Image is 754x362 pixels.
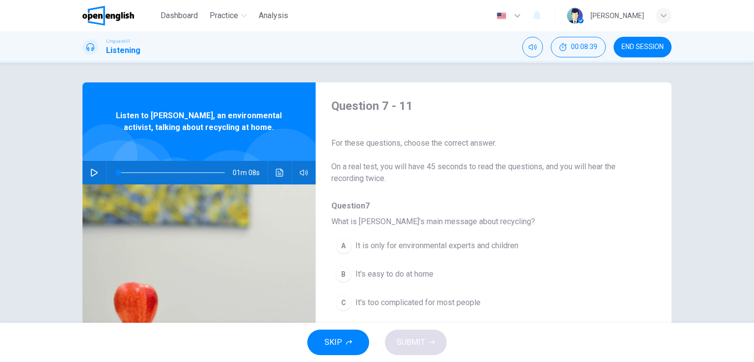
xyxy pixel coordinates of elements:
[336,238,351,254] div: A
[495,12,508,20] img: en
[331,137,640,149] span: For these questions, choose the correct answer.
[259,10,288,22] span: Analysis
[331,290,605,315] button: CIt's too complicated for most people
[331,161,640,184] span: On a real test, you will have 45 seconds to read the questions, and you will hear the recording t...
[551,37,606,57] div: Hide
[331,262,605,286] button: BIt's easy to do at home
[233,161,268,184] span: 01m 08s
[355,268,433,280] span: It's easy to do at home
[331,200,640,212] span: Question 7
[106,45,140,56] h1: Listening
[161,10,198,22] span: Dashboard
[336,266,351,282] div: B
[567,8,583,24] img: Profile picture
[255,7,292,25] button: Analysis
[206,7,251,25] button: Practice
[571,43,597,51] span: 00:08:39
[331,98,640,114] h4: Question 7 - 11
[591,10,644,22] div: [PERSON_NAME]
[331,216,640,228] span: What is [PERSON_NAME]'s main message about recycling?
[210,10,238,22] span: Practice
[331,233,605,258] button: AIt is only for environmental experts and children
[114,110,284,133] span: Listen to [PERSON_NAME], an environmental activist, talking about recycling at home.
[551,37,606,57] button: 00:08:39
[336,295,351,310] div: C
[614,37,672,57] button: END SESSION
[82,6,134,26] img: OpenEnglish logo
[621,43,664,51] span: END SESSION
[355,297,481,309] span: It's too complicated for most people
[106,38,130,45] span: Linguaskill
[355,240,518,252] span: It is only for environmental experts and children
[82,6,157,26] a: OpenEnglish logo
[272,161,288,184] button: Click to see the audio transcription
[307,330,369,355] button: SKIP
[522,37,543,57] div: Mute
[324,336,342,349] span: SKIP
[157,7,202,25] button: Dashboard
